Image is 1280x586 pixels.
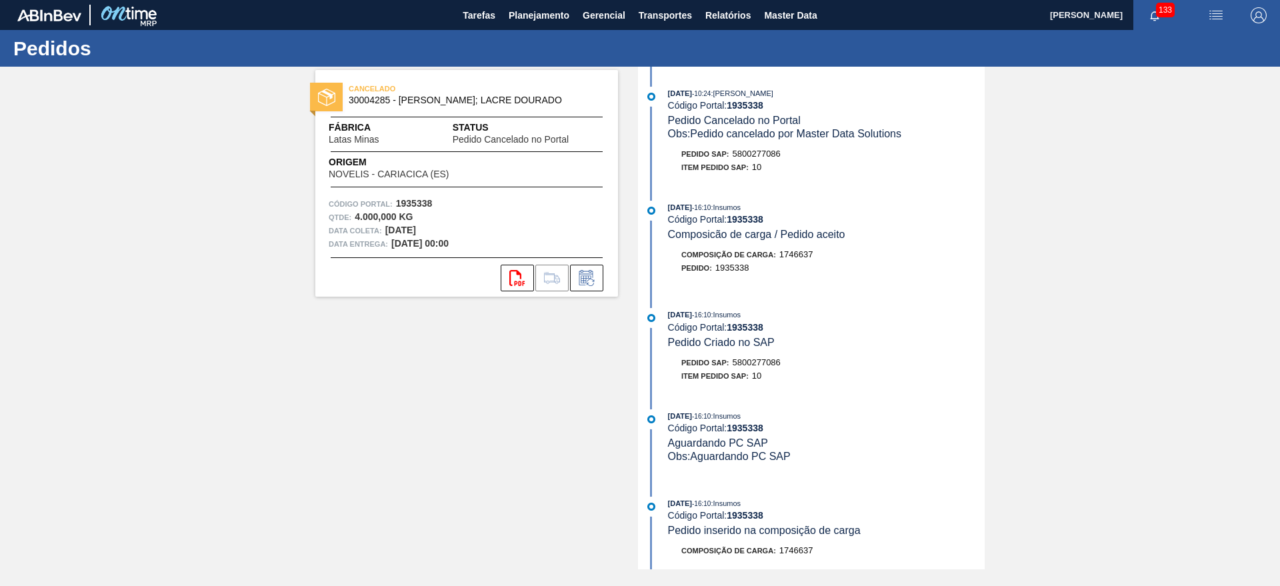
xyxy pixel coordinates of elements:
span: 5800277086 [733,149,781,159]
strong: 1935338 [727,322,763,333]
span: Status [453,121,605,135]
span: 30004285 - BOBINA ALUMINIO; LACRE DOURADO [349,95,591,105]
span: Tarefas [463,7,495,23]
span: Pedido Cancelado no Portal [453,135,569,145]
span: [DATE] [668,311,692,319]
span: : Insumos [711,311,741,319]
span: Data coleta: [329,224,382,237]
span: CANCELADO [349,82,535,95]
span: Código Portal: [329,197,393,211]
strong: [DATE] 00:00 [391,238,449,249]
span: 10 [752,162,761,172]
div: Informar alteração no pedido [570,265,603,291]
strong: 1935338 [727,100,763,111]
span: Pedido Cancelado no Portal [668,115,801,126]
span: : Insumos [711,203,741,211]
span: - 16:10 [692,500,711,507]
div: Código Portal: [668,423,985,433]
span: - 16:10 [692,204,711,211]
span: : Insumos [711,499,741,507]
span: Composicão de carga / Pedido aceito [668,229,845,240]
span: Master Data [764,7,817,23]
strong: 1935338 [727,423,763,433]
div: Código Portal: [668,214,985,225]
img: atual [647,207,655,215]
span: 1746637 [779,545,813,555]
span: Obs: Aguardando PC SAP [668,451,791,462]
span: [DATE] [668,89,692,97]
span: 1746637 [779,249,813,259]
span: Origem [329,155,487,169]
span: Obs: Pedido cancelado por Master Data Solutions [668,128,901,139]
span: Latas Minas [329,135,379,145]
img: status [318,89,335,106]
span: Composição de Carga : [681,251,776,259]
span: - 16:10 [692,413,711,420]
span: 1935338 [715,263,749,273]
span: Relatórios [705,7,751,23]
img: atual [647,314,655,322]
img: atual [647,93,655,101]
img: TNhmsLtSVTkK8tSr43FrP2fwEKptu5GPRR3wAAAABJRU5ErkJggg== [17,9,81,21]
strong: 1935338 [396,198,433,209]
span: Item pedido SAP: [681,163,749,171]
span: Qtde : [329,211,351,224]
span: NOVELIS - CARIACICA (ES) [329,169,449,179]
span: Composição de Carga : [681,547,776,555]
span: Data entrega: [329,237,388,251]
span: [DATE] [668,499,692,507]
h1: Pedidos [13,41,250,56]
span: Item pedido SAP: [681,372,749,380]
span: Gerencial [583,7,625,23]
span: [DATE] [668,412,692,420]
strong: 1935338 [727,214,763,225]
span: [DATE] [668,203,692,211]
span: Pedido : [681,264,712,272]
span: Aguardando PC SAP [668,437,768,449]
div: Abrir arquivo PDF [501,265,534,291]
span: Pedido SAP: [681,150,729,158]
span: 10 [752,371,761,381]
span: - 16:10 [692,311,711,319]
span: Fábrica [329,121,421,135]
strong: [DATE] [385,225,416,235]
span: : [PERSON_NAME] [711,89,773,97]
strong: 1935338 [727,510,763,521]
span: : Insumos [711,412,741,420]
div: Código Portal: [668,322,985,333]
strong: 4.000,000 KG [355,211,413,222]
span: Transportes [639,7,692,23]
div: Código Portal: [668,100,985,111]
span: 5800277086 [733,357,781,367]
span: Planejamento [509,7,569,23]
div: Ir para Composição de Carga [535,265,569,291]
img: Logout [1251,7,1267,23]
button: Notificações [1133,6,1176,25]
span: Pedido Criado no SAP [668,337,775,348]
div: Código Portal: [668,510,985,521]
span: - 10:24 [692,90,711,97]
img: atual [647,503,655,511]
img: atual [647,415,655,423]
span: Pedido SAP: [681,359,729,367]
img: userActions [1208,7,1224,23]
span: 133 [1156,3,1175,17]
span: Pedido inserido na composição de carga [668,525,861,536]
